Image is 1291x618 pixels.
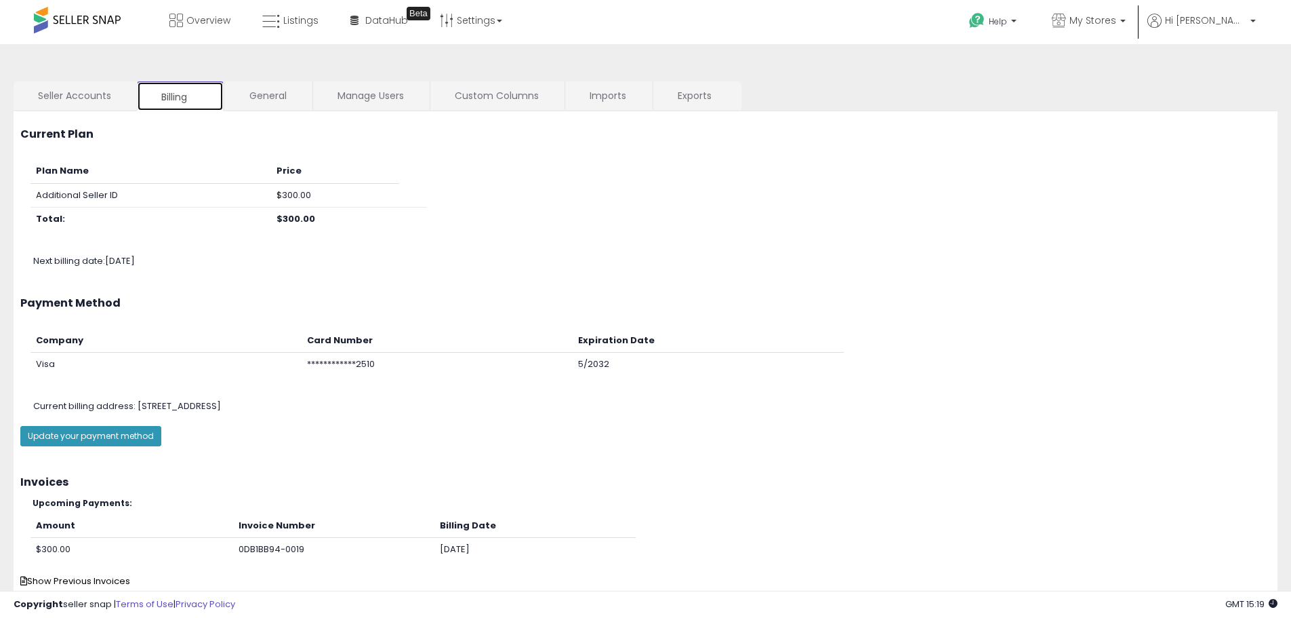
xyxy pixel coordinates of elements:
[33,499,1271,507] h5: Upcoming Payments:
[14,598,63,611] strong: Copyright
[20,297,1271,309] h3: Payment Method
[233,514,434,538] th: Invoice Number
[14,598,235,611] div: seller snap | |
[137,81,224,111] a: Billing
[989,16,1007,27] span: Help
[365,14,408,27] span: DataHub
[573,329,844,353] th: Expiration Date
[30,538,233,562] td: $300.00
[313,81,428,110] a: Manage Users
[1147,14,1256,44] a: Hi [PERSON_NAME]
[434,538,636,562] td: [DATE]
[30,514,233,538] th: Amount
[233,538,434,562] td: 0DB1BB94-0019
[434,514,636,538] th: Billing Date
[186,14,230,27] span: Overview
[14,81,136,110] a: Seller Accounts
[276,212,315,225] b: $300.00
[33,400,136,412] span: Current billing address:
[1225,598,1277,611] span: 2025-09-15 15:19 GMT
[20,575,130,587] span: Show Previous Invoices
[20,426,161,446] button: Update your payment method
[1069,14,1116,27] span: My Stores
[283,14,319,27] span: Listings
[30,183,271,208] td: Additional Seller ID
[302,329,573,353] th: Card Number
[1165,14,1246,27] span: Hi [PERSON_NAME]
[958,2,1030,44] a: Help
[430,81,563,110] a: Custom Columns
[225,81,311,110] a: General
[968,12,985,29] i: Get Help
[407,7,430,20] div: Tooltip anchor
[30,353,302,376] td: Visa
[20,128,1271,140] h3: Current Plan
[20,476,1271,488] h3: Invoices
[565,81,651,110] a: Imports
[176,598,235,611] a: Privacy Policy
[271,159,399,183] th: Price
[30,159,271,183] th: Plan Name
[30,329,302,353] th: Company
[573,353,844,376] td: 5/2032
[116,598,173,611] a: Terms of Use
[271,183,399,208] td: $300.00
[653,81,740,110] a: Exports
[36,212,65,225] b: Total:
